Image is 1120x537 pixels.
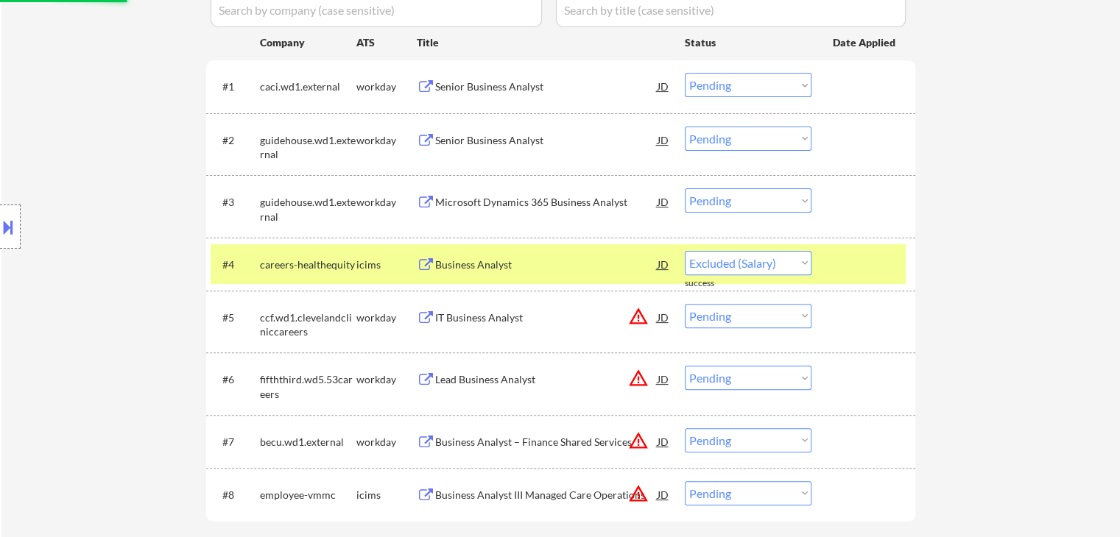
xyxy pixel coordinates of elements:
div: becu.wd1.external [260,435,356,449]
div: Microsoft Dynamics 365 Business Analyst [435,195,658,210]
div: workday [356,195,417,210]
div: workday [356,79,417,94]
div: fifththird.wd5.53careers [260,372,356,401]
div: JD [656,366,671,392]
div: employee-vmmc [260,488,356,502]
div: JD [656,73,671,99]
div: success [685,277,744,290]
button: warning_amber [628,306,649,327]
div: IT Business Analyst [435,310,658,325]
div: #6 [222,372,248,387]
div: Status [685,29,811,55]
div: icims [356,488,417,502]
div: caci.wd1.external [260,79,356,94]
div: Lead Business Analyst [435,372,658,387]
div: #1 [222,79,248,94]
div: careers-healthequity [260,257,356,272]
div: workday [356,372,417,387]
div: #8 [222,488,248,502]
div: workday [356,133,417,148]
div: guidehouse.wd1.external [260,133,356,162]
div: Senior Business Analyst [435,79,658,94]
div: workday [356,435,417,449]
div: #7 [222,435,248,449]
div: Business Analyst – Finance Shared Services [435,435,658,449]
div: JD [656,481,671,508]
div: icims [356,257,417,272]
div: JD [656,188,671,215]
div: Title [417,35,671,50]
button: warning_amber [628,368,649,388]
button: warning_amber [628,483,649,504]
div: workday [356,310,417,325]
div: JD [656,127,671,153]
div: JD [656,304,671,330]
div: guidehouse.wd1.external [260,195,356,224]
div: ccf.wd1.clevelandcliniccareers [260,310,356,339]
div: JD [656,251,671,277]
div: Business Analyst III Managed Care Operations [435,488,658,502]
div: Date Applied [833,35,898,50]
button: warning_amber [628,430,649,451]
div: ATS [356,35,417,50]
div: Business Analyst [435,257,658,272]
div: Company [260,35,356,50]
div: Senior Business Analyst [435,133,658,148]
div: JD [656,428,671,455]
